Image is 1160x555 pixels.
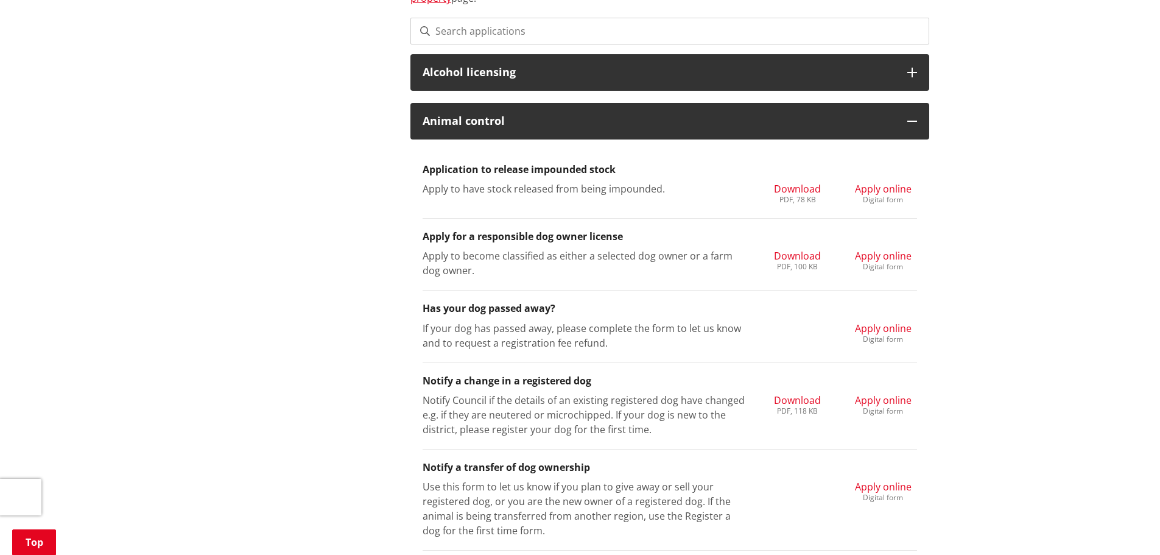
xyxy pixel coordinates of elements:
[423,249,746,278] p: Apply to become classified as either a selected dog owner or a farm dog owner.
[855,321,912,343] a: Apply online Digital form
[423,303,917,314] h3: Has your dog passed away?
[855,408,912,415] div: Digital form
[855,249,912,263] span: Apply online
[12,529,56,555] a: Top
[855,182,912,203] a: Apply online Digital form
[774,394,821,407] span: Download
[855,479,912,501] a: Apply online Digital form
[423,66,895,79] h3: Alcohol licensing
[774,263,821,270] div: PDF, 100 KB
[774,393,821,415] a: Download PDF, 118 KB
[423,182,746,196] p: Apply to have stock released from being impounded.
[423,164,917,175] h3: Application to release impounded stock
[855,494,912,501] div: Digital form
[774,249,821,270] a: Download PDF, 100 KB
[423,479,746,538] p: Use this form to let us know if you plan to give away or sell your registered dog, or you are the...
[423,393,746,437] p: Notify Council if the details of an existing registered dog have changed e.g. if they are neutere...
[774,182,821,196] span: Download
[774,249,821,263] span: Download
[855,249,912,270] a: Apply online Digital form
[423,115,895,127] h3: Animal control
[855,393,912,415] a: Apply online Digital form
[855,182,912,196] span: Apply online
[774,182,821,203] a: Download PDF, 78 KB
[855,196,912,203] div: Digital form
[1104,504,1148,548] iframe: Messenger Launcher
[774,408,821,415] div: PDF, 118 KB
[423,375,917,387] h3: Notify a change in a registered dog
[855,336,912,343] div: Digital form
[855,263,912,270] div: Digital form
[423,321,746,350] p: If your dog has passed away, please complete the form to let us know and to request a registratio...
[855,322,912,335] span: Apply online
[423,231,917,242] h3: Apply for a responsible dog owner license
[410,18,929,44] input: Search applications
[774,196,821,203] div: PDF, 78 KB
[855,480,912,493] span: Apply online
[423,462,917,473] h3: Notify a transfer of dog ownership
[855,394,912,407] span: Apply online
